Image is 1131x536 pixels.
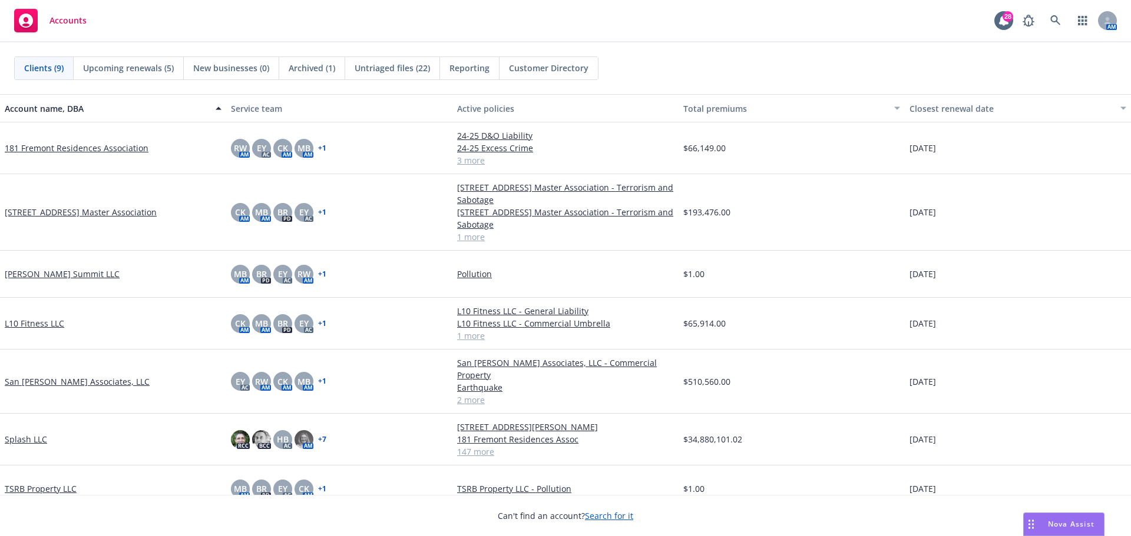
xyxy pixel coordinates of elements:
span: EY [299,206,309,218]
span: CK [235,206,246,218]
a: Splash LLC [5,433,47,445]
a: 2 more [457,394,674,406]
a: San [PERSON_NAME] Associates, LLC [5,375,150,388]
span: HB [277,433,289,445]
a: L10 Fitness LLC - General Liability [457,305,674,317]
a: 147 more [457,445,674,458]
span: MB [234,268,247,280]
span: EY [299,317,309,329]
span: BR [277,317,288,329]
span: Archived (1) [289,62,335,74]
span: [DATE] [910,206,936,218]
span: $1.00 [683,482,705,495]
a: Search for it [585,510,633,521]
span: CK [299,482,309,495]
span: Reporting [449,62,490,74]
span: [DATE] [910,142,936,154]
img: photo [231,430,250,449]
a: 24-25 D&O Liability [457,129,674,142]
a: L10 Fitness LLC - Commercial Umbrella [457,317,674,329]
a: 1 more [457,329,674,342]
div: Closest renewal date [910,102,1113,115]
div: Drag to move [1024,513,1039,535]
span: [DATE] [910,268,936,280]
a: TSRB Property LLC - Pollution [457,482,674,495]
button: Service team [226,94,452,122]
img: photo [252,430,271,449]
span: Nova Assist [1048,519,1094,529]
a: Accounts [9,4,91,37]
a: [STREET_ADDRESS] Master Association - Terrorism and Sabotage [457,206,674,231]
a: Switch app [1071,9,1094,32]
a: [PERSON_NAME] Summit LLC [5,268,120,280]
span: [DATE] [910,482,936,495]
span: Customer Directory [509,62,588,74]
span: MB [234,482,247,495]
span: [DATE] [910,317,936,329]
span: EY [278,482,287,495]
span: MB [297,142,310,154]
span: [DATE] [910,375,936,388]
a: 24-25 Excess Crime [457,142,674,154]
span: CK [277,142,288,154]
span: EY [257,142,266,154]
a: 3 more [457,154,674,167]
div: Total premiums [683,102,887,115]
a: 1 more [457,231,674,243]
a: + 1 [318,485,326,492]
a: + 1 [318,320,326,327]
div: 28 [1003,11,1013,22]
a: 181 Fremont Residences Assoc [457,433,674,445]
span: MB [255,206,268,218]
a: 181 Fremont Residences Association [5,142,148,154]
a: + 1 [318,378,326,385]
span: Upcoming renewals (5) [83,62,174,74]
a: Earthquake [457,381,674,394]
span: New businesses (0) [193,62,269,74]
span: RW [255,375,268,388]
span: CK [277,375,288,388]
button: Active policies [452,94,679,122]
a: L10 Fitness LLC [5,317,64,329]
span: BR [277,206,288,218]
span: BR [256,268,267,280]
span: MB [255,317,268,329]
a: [STREET_ADDRESS] Master Association - Terrorism and Sabotage [457,181,674,206]
span: $193,476.00 [683,206,730,218]
span: $65,914.00 [683,317,726,329]
a: + 1 [318,209,326,216]
span: MB [297,375,310,388]
span: $510,560.00 [683,375,730,388]
span: EY [278,268,287,280]
a: + 7 [318,436,326,443]
button: Nova Assist [1023,512,1104,536]
span: Can't find an account? [498,510,633,522]
a: Pollution [457,268,674,280]
span: Clients (9) [24,62,64,74]
div: Account name, DBA [5,102,209,115]
span: CK [235,317,246,329]
a: [STREET_ADDRESS] Master Association [5,206,157,218]
span: RW [297,268,310,280]
span: Accounts [49,16,87,25]
span: Untriaged files (22) [355,62,430,74]
a: Search [1044,9,1067,32]
span: $1.00 [683,268,705,280]
a: San [PERSON_NAME] Associates, LLC - Commercial Property [457,357,674,381]
span: RW [234,142,247,154]
span: BR [256,482,267,495]
div: Active policies [457,102,674,115]
span: [DATE] [910,433,936,445]
a: + 1 [318,271,326,278]
a: + 1 [318,145,326,152]
span: EY [236,375,245,388]
button: Total premiums [679,94,905,122]
img: photo [295,430,313,449]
